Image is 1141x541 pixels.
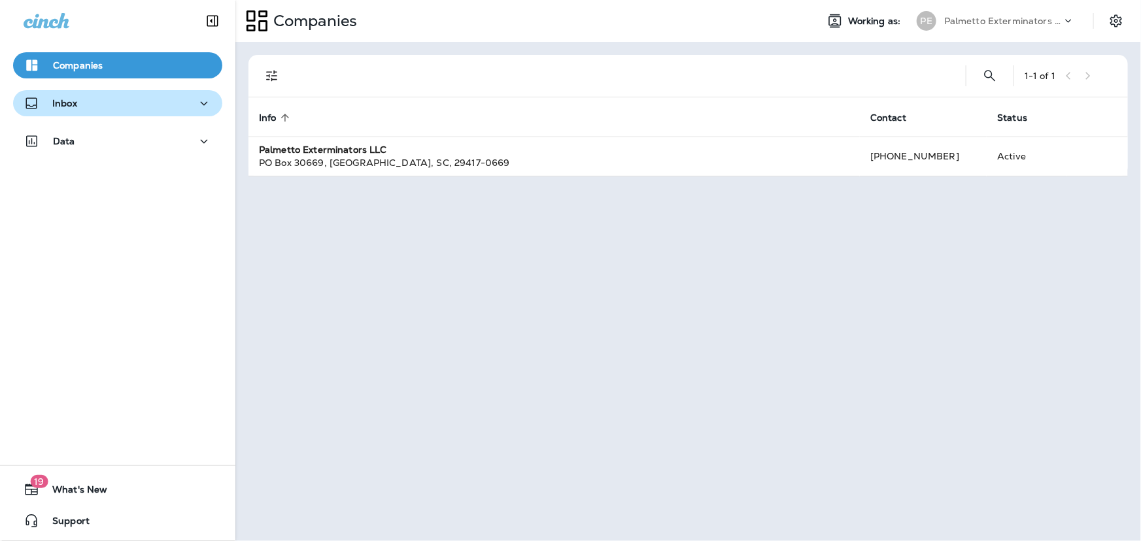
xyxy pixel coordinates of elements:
[917,11,936,31] div: PE
[13,52,222,78] button: Companies
[259,112,277,123] span: Info
[1025,71,1055,81] div: 1 - 1 of 1
[13,476,222,502] button: 19What's New
[30,475,48,488] span: 19
[39,484,107,500] span: What's New
[194,8,231,34] button: Collapse Sidebar
[259,63,285,89] button: Filters
[997,112,1044,123] span: Status
[848,16,904,27] span: Working as:
[259,112,294,123] span: Info
[870,112,906,123] span: Contact
[259,144,387,156] strong: Palmetto Exterminators LLC
[13,508,222,534] button: Support
[987,137,1066,176] td: Active
[944,16,1062,26] p: Palmetto Exterminators LLC
[1104,9,1128,33] button: Settings
[39,516,90,531] span: Support
[977,63,1003,89] button: Search Companies
[860,137,987,176] td: [PHONE_NUMBER]
[53,60,103,71] p: Companies
[53,136,75,146] p: Data
[268,11,357,31] p: Companies
[13,128,222,154] button: Data
[997,112,1027,123] span: Status
[870,112,923,123] span: Contact
[259,156,849,169] div: PO Box 30669 , [GEOGRAPHIC_DATA] , SC , 29417-0669
[13,90,222,116] button: Inbox
[52,98,77,108] p: Inbox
